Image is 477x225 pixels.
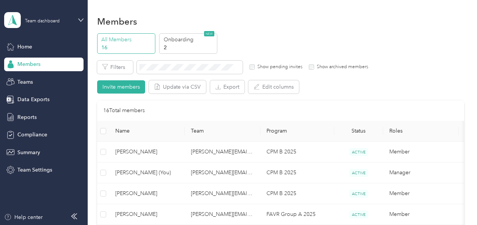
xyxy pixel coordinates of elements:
span: Name [115,128,179,134]
th: Program [260,121,334,142]
td: lindsey.rohal@optioncare.com [185,162,260,183]
button: Update via CSV [149,80,206,94]
button: Edit columns [248,80,299,94]
span: Summary [17,148,40,156]
th: Roles [383,121,459,142]
p: 16 Total members [103,106,145,115]
th: Team [185,121,260,142]
span: Compliance [17,131,47,139]
p: 2 [164,44,215,52]
th: Name [109,121,185,142]
th: Status [334,121,383,142]
span: Team Settings [17,166,52,174]
td: Member [383,142,459,162]
span: Data Exports [17,95,50,103]
td: lindsey.rohal@optioncare.com [185,142,260,162]
td: CPM B 2025 [260,142,334,162]
span: Members [17,60,40,68]
iframe: Everlance-gr Chat Button Frame [435,183,477,225]
span: [PERSON_NAME] (You) [115,169,179,177]
span: Teams [17,78,33,86]
td: FAVR Group A 2025 [260,204,334,225]
td: Brian Nussle [109,142,185,162]
p: 16 [101,44,153,52]
span: ACTIVE [349,169,368,177]
td: Member [383,204,459,225]
td: lindsey.rohal@optioncare.com [185,204,260,225]
span: ACTIVE [349,211,368,219]
h1: Members [97,17,137,25]
label: Show archived members [314,64,368,70]
td: CPM B 2025 [260,183,334,204]
td: Rachelle Philipp [109,183,185,204]
p: All Members [101,36,153,44]
button: Invite members [97,80,145,94]
td: Stacy Garner [109,204,185,225]
span: [PERSON_NAME] [115,189,179,198]
span: [PERSON_NAME] [115,210,179,219]
td: Lindsey Rohal (You) [109,162,185,183]
button: Export [210,80,245,94]
span: ACTIVE [349,190,368,198]
span: Reports [17,113,37,121]
label: Show pending invites [255,64,302,70]
button: Help center [4,213,43,221]
p: Onboarding [164,36,215,44]
button: Filters [97,61,133,74]
td: Member [383,183,459,204]
div: Team dashboard [25,19,60,23]
span: ACTIVE [349,148,368,156]
td: lindsey.rohal@optioncare.com [185,183,260,204]
span: [PERSON_NAME] [115,148,179,156]
td: Manager [383,162,459,183]
span: Home [17,43,32,51]
td: CPM B 2025 [260,162,334,183]
span: NEW [204,31,214,36]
